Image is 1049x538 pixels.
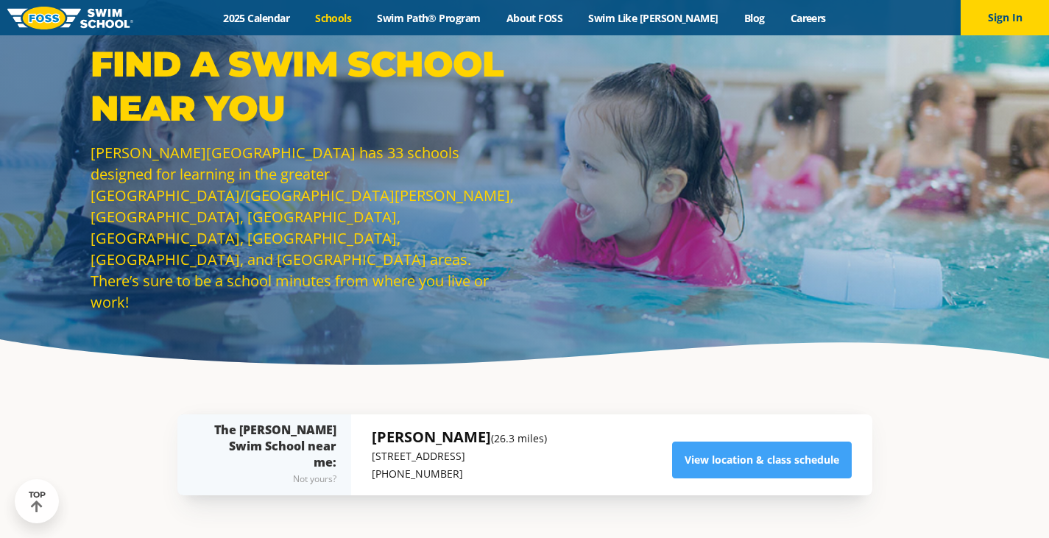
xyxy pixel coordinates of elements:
[372,465,547,483] p: [PHONE_NUMBER]
[207,470,336,488] div: Not yours?
[491,431,547,445] small: (26.3 miles)
[672,442,852,478] a: View location & class schedule
[211,11,303,25] a: 2025 Calendar
[29,490,46,513] div: TOP
[576,11,732,25] a: Swim Like [PERSON_NAME]
[207,422,336,488] div: The [PERSON_NAME] Swim School near me:
[493,11,576,25] a: About FOSS
[364,11,493,25] a: Swim Path® Program
[372,427,547,447] h5: [PERSON_NAME]
[91,142,518,313] p: [PERSON_NAME][GEOGRAPHIC_DATA] has 33 schools designed for learning in the greater [GEOGRAPHIC_DA...
[7,7,133,29] img: FOSS Swim School Logo
[91,42,518,130] p: Find a Swim School Near You
[731,11,777,25] a: Blog
[372,447,547,465] p: [STREET_ADDRESS]
[777,11,838,25] a: Careers
[303,11,364,25] a: Schools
